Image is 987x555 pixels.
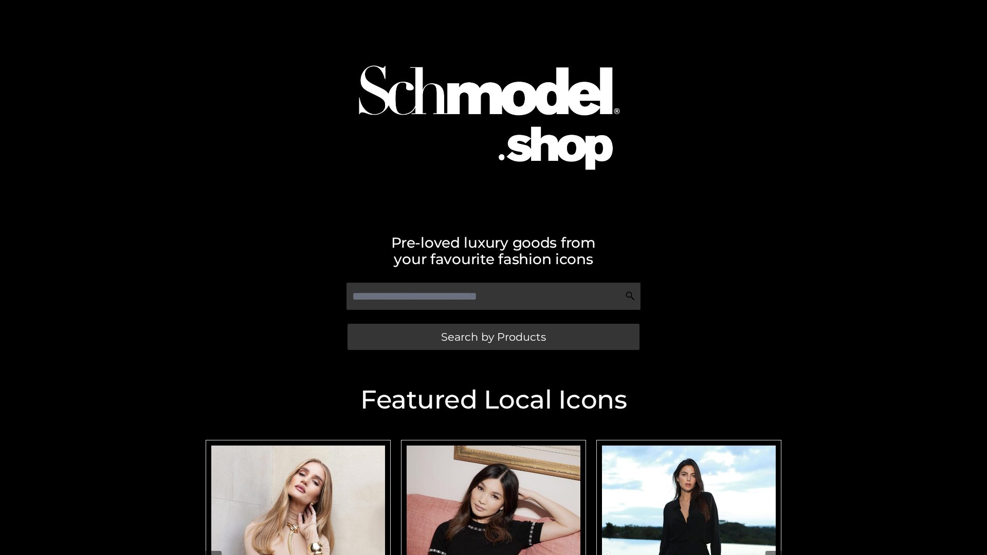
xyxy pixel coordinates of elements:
img: Search Icon [625,291,635,301]
h2: Pre-loved luxury goods from your favourite fashion icons [200,234,787,267]
a: Search by Products [348,324,639,350]
h2: Featured Local Icons​ [200,387,787,413]
span: Search by Products [441,331,546,342]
